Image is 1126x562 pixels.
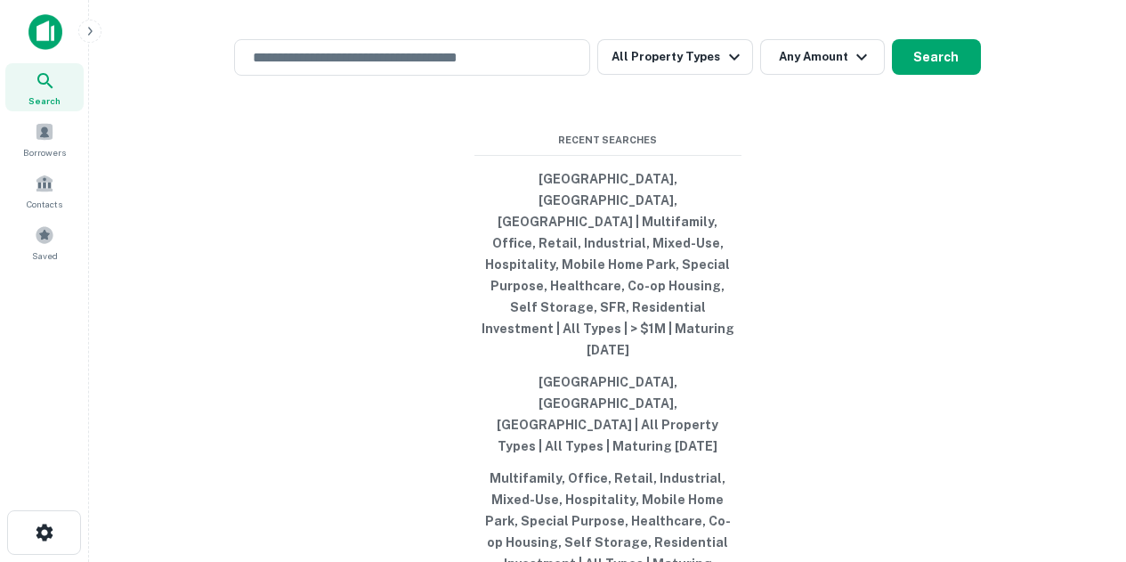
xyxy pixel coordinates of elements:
span: Recent Searches [474,133,741,148]
img: capitalize-icon.png [28,14,62,50]
button: Search [892,39,981,75]
a: Search [5,63,84,111]
a: Borrowers [5,115,84,163]
span: Borrowers [23,145,66,159]
a: Saved [5,218,84,266]
button: [GEOGRAPHIC_DATA], [GEOGRAPHIC_DATA], [GEOGRAPHIC_DATA] | Multifamily, Office, Retail, Industrial... [474,163,741,366]
span: Search [28,94,61,108]
button: Any Amount [760,39,885,75]
button: All Property Types [597,39,752,75]
iframe: Chat Widget [1037,419,1126,505]
button: [GEOGRAPHIC_DATA], [GEOGRAPHIC_DATA], [GEOGRAPHIC_DATA] | All Property Types | All Types | Maturi... [474,366,741,462]
a: Contacts [5,167,84,215]
span: Saved [32,248,58,263]
span: Contacts [27,197,62,211]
